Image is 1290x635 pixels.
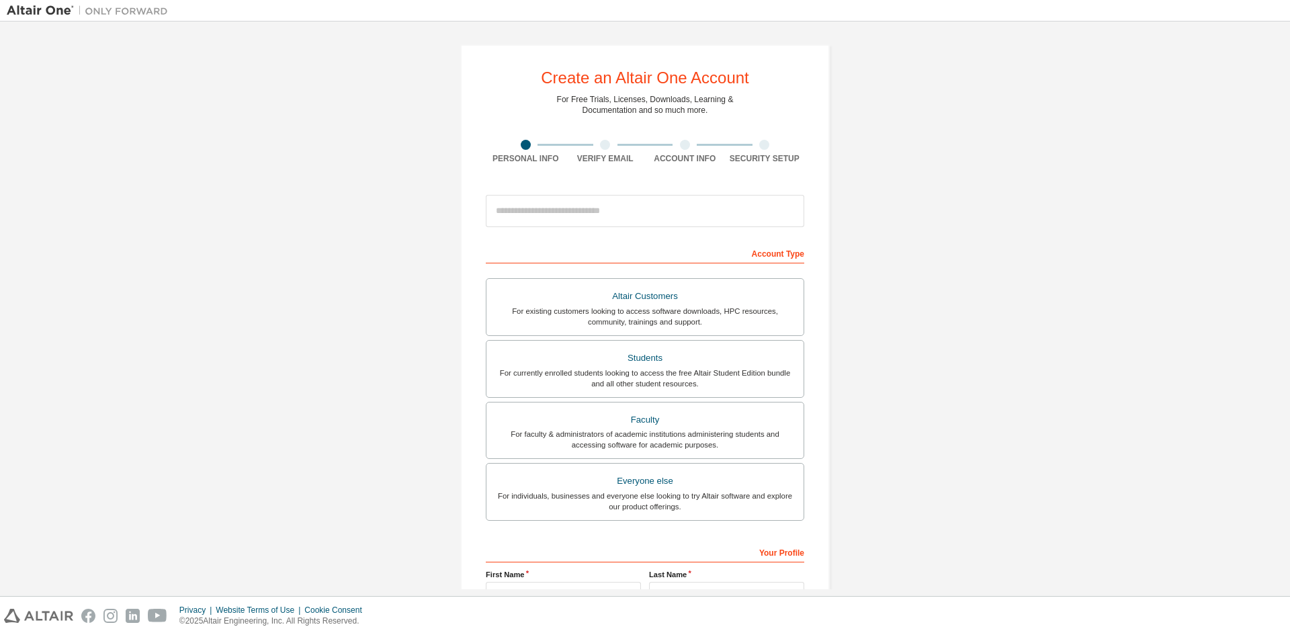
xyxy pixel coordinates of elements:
div: Account Info [645,153,725,164]
div: Your Profile [486,541,804,562]
div: Privacy [179,605,216,616]
div: For faculty & administrators of academic institutions administering students and accessing softwa... [494,429,795,450]
div: For existing customers looking to access software downloads, HPC resources, community, trainings ... [494,306,795,327]
div: Altair Customers [494,287,795,306]
div: Account Type [486,242,804,263]
img: instagram.svg [103,609,118,623]
img: youtube.svg [148,609,167,623]
img: facebook.svg [81,609,95,623]
div: Create an Altair One Account [541,70,749,86]
p: © 2025 Altair Engineering, Inc. All Rights Reserved. [179,616,370,627]
img: Altair One [7,4,175,17]
div: Website Terms of Use [216,605,304,616]
div: Cookie Consent [304,605,370,616]
div: Personal Info [486,153,566,164]
div: Everyone else [494,472,795,491]
div: Faculty [494,411,795,429]
div: Verify Email [566,153,646,164]
div: Security Setup [725,153,805,164]
div: For currently enrolled students looking to access the free Altair Student Edition bundle and all ... [494,368,795,389]
div: Students [494,349,795,368]
div: For individuals, businesses and everyone else looking to try Altair software and explore our prod... [494,491,795,512]
img: altair_logo.svg [4,609,73,623]
div: For Free Trials, Licenses, Downloads, Learning & Documentation and so much more. [557,94,734,116]
img: linkedin.svg [126,609,140,623]
label: First Name [486,569,641,580]
label: Last Name [649,569,804,580]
